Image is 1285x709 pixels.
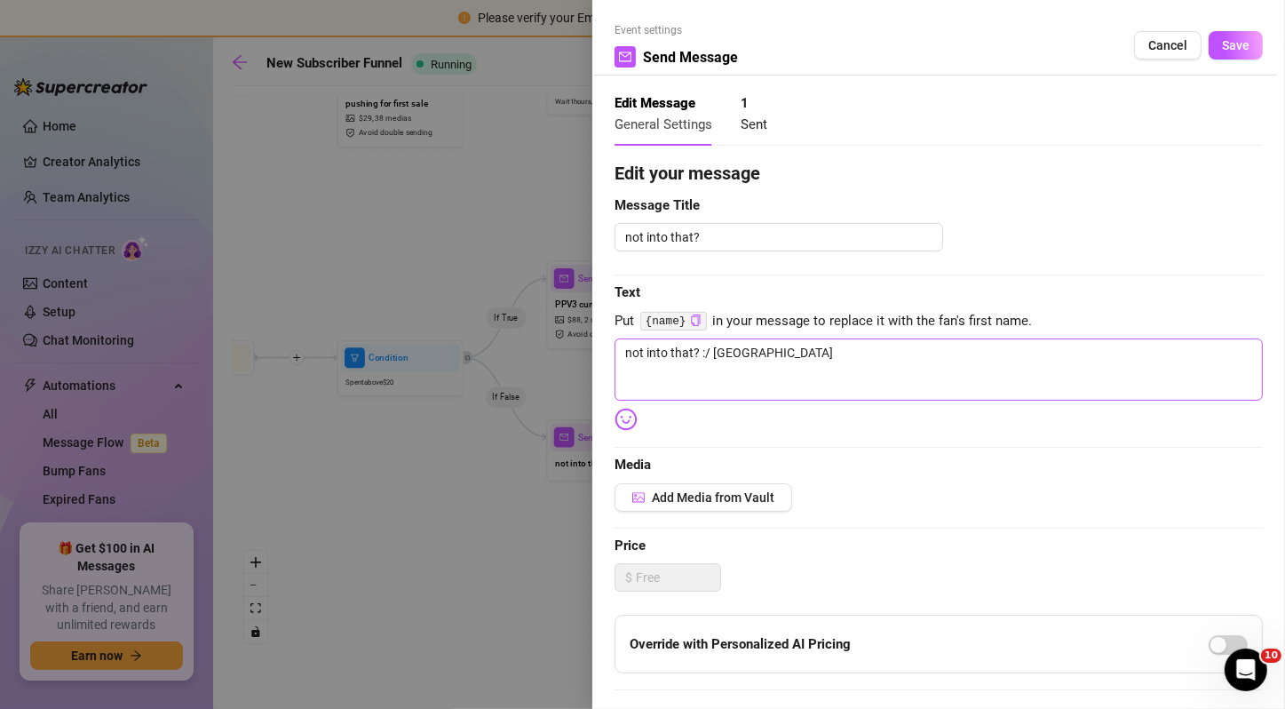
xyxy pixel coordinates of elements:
strong: Override with Personalized AI Pricing [630,636,851,652]
textarea: not into that? [615,223,943,251]
iframe: Intercom live chat [1225,649,1267,691]
span: copy [690,315,702,326]
span: Put in your message to replace it with the fan's first name. [615,311,1263,332]
span: Save [1222,38,1249,52]
strong: Message Title [615,197,700,213]
span: mail [619,51,631,63]
span: Cancel [1148,38,1187,52]
strong: Edit your message [615,163,760,184]
span: Send Message [643,46,738,68]
strong: Text [615,284,640,300]
span: 10 [1261,649,1281,663]
img: svg%3e [615,408,638,431]
input: Free [636,564,720,591]
span: Sent [741,116,767,132]
strong: 1 [741,95,749,111]
code: {name} [640,312,707,331]
button: Add Media from Vault [615,483,792,512]
button: Click to Copy [690,315,702,328]
span: General Settings [615,116,712,132]
span: Add Media from Vault [652,490,774,505]
button: Cancel [1134,31,1202,60]
span: picture [632,491,645,504]
strong: Edit Message [615,95,695,111]
strong: Media [615,457,651,473]
button: Save [1209,31,1263,60]
strong: Price [615,538,646,554]
span: Event settings [615,22,738,39]
textarea: not into that? :/ [GEOGRAPHIC_DATA] [615,339,1263,401]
